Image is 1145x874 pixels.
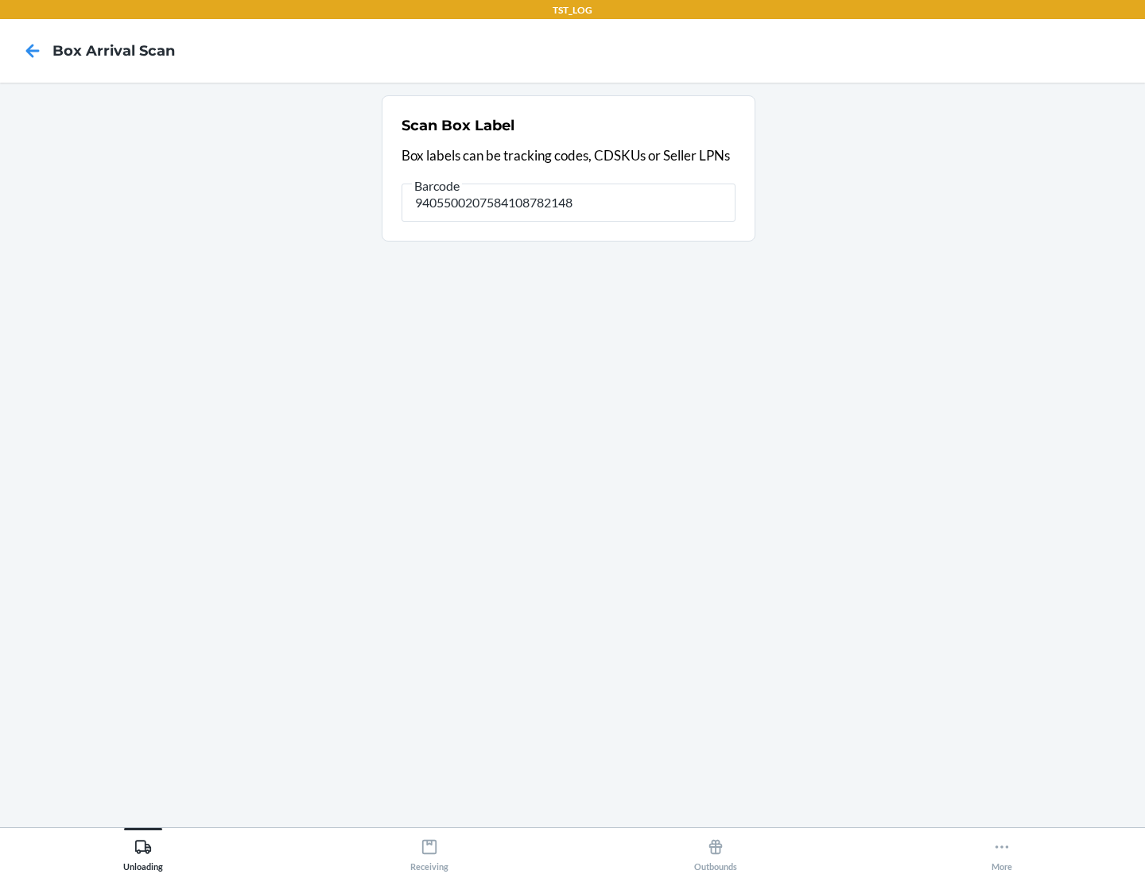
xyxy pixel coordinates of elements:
[402,115,514,136] h2: Scan Box Label
[402,184,736,222] input: Barcode
[992,832,1012,872] div: More
[52,41,175,61] h4: Box Arrival Scan
[410,832,448,872] div: Receiving
[412,178,462,194] span: Barcode
[402,145,736,166] p: Box labels can be tracking codes, CDSKUs or Seller LPNs
[859,828,1145,872] button: More
[694,832,737,872] div: Outbounds
[572,828,859,872] button: Outbounds
[553,3,592,17] p: TST_LOG
[123,832,163,872] div: Unloading
[286,828,572,872] button: Receiving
